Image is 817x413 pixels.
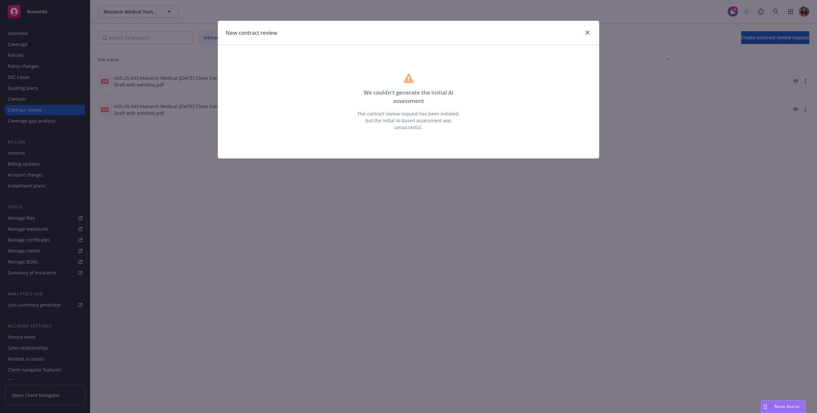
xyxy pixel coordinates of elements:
h1: New contract review [226,29,277,37]
span: Nova Assist [775,404,800,409]
a: close [584,29,591,36]
div: Drag to move [761,400,769,413]
button: Nova Assist [761,400,805,413]
p: We couldn ' t generate the initial AI assessment [357,88,460,106]
p: The contract review request has been initiated, but the initial AI-based assessment was unsuccesful. [357,110,460,131]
